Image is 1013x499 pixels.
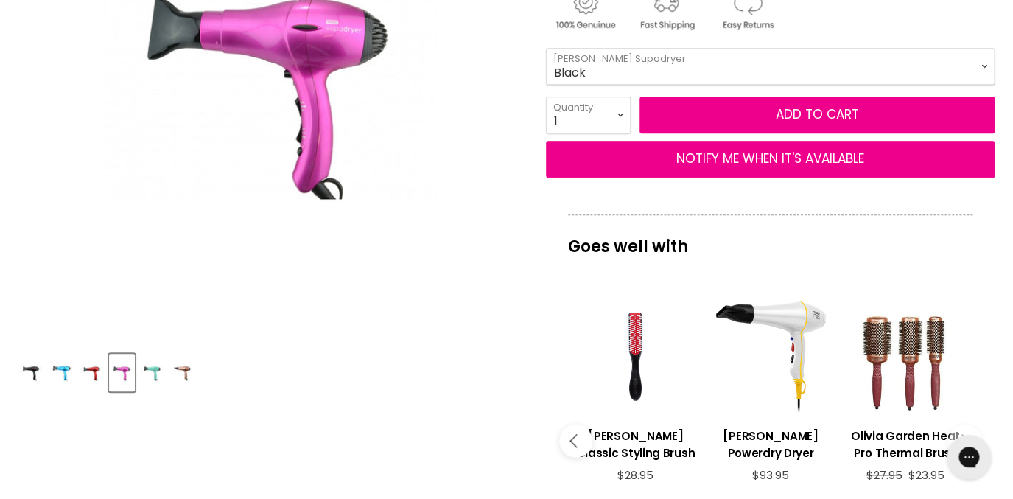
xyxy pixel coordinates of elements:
iframe: Gorgias live chat messenger [939,430,998,484]
span: Add to cart [775,105,858,123]
button: Wahl Supadryer [109,354,135,391]
span: $93.95 [752,467,789,483]
a: View product:Denman Classic Styling Brush [575,416,695,469]
div: Product thumbnails [16,349,523,391]
img: Wahl Supadryer [111,355,133,390]
button: Wahl Supadryer [139,354,165,391]
h3: Olivia Garden Heat Pro Thermal Brush [845,428,965,461]
button: NOTIFY ME WHEN IT'S AVAILABLE [546,141,995,178]
h3: [PERSON_NAME] Classic Styling Brush [575,428,695,461]
span: $28.95 [617,467,653,483]
select: Quantity [546,97,631,133]
img: Wahl Supadryer [171,355,194,390]
a: View product:Olivia Garden Heat Pro Thermal Brush [845,416,965,469]
button: Add to cart [639,97,995,133]
a: View product:Wahl Powerdry Dryer [710,416,830,469]
img: Wahl Supadryer [141,355,164,390]
button: Wahl Supadryer [79,354,105,391]
button: Wahl Supadryer [18,354,44,391]
button: Wahl Supadryer [49,354,74,391]
p: Goes well with [568,214,973,263]
img: Wahl Supadryer [80,355,103,390]
h3: [PERSON_NAME] Powerdry Dryer [710,428,830,461]
button: Wahl Supadryer [169,354,195,391]
img: Wahl Supadryer [50,355,73,390]
span: $27.95 [866,467,902,483]
span: $23.95 [908,467,944,483]
img: Wahl Supadryer [20,355,43,390]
